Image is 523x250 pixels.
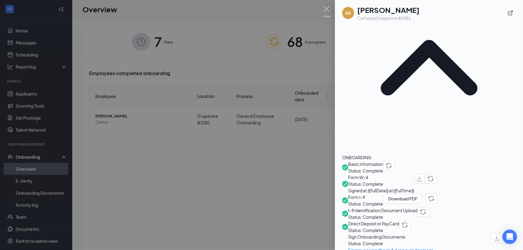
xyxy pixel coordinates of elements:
[348,194,383,200] span: Form I-9
[505,8,516,18] button: ExternalLink
[357,5,419,15] h1: [PERSON_NAME]
[383,194,422,203] button: Download PDF
[348,240,491,247] span: Status: Complete
[348,214,417,220] span: Status: Complete
[357,15,419,21] div: Carhop at Grapevine #2081
[348,161,383,167] span: Basic Information
[348,220,399,227] span: Direct Deposit or PayCard
[345,10,351,16] div: AK
[348,174,414,181] span: Form W-4
[348,233,491,240] span: Sign Onboarding Documents
[348,227,399,233] span: Status: Complete
[348,187,414,194] span: Signed at: {{fullDate}} at {{fullTime}}
[348,181,414,187] span: Status: Complete
[503,230,517,244] div: Open Intercom Messenger
[507,10,513,16] svg: ExternalLink
[342,154,516,161] div: ONBOARDING
[348,167,383,174] span: Status: Complete
[348,207,417,214] span: I-9 Identification Document Upload
[348,200,383,207] span: Status: Complete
